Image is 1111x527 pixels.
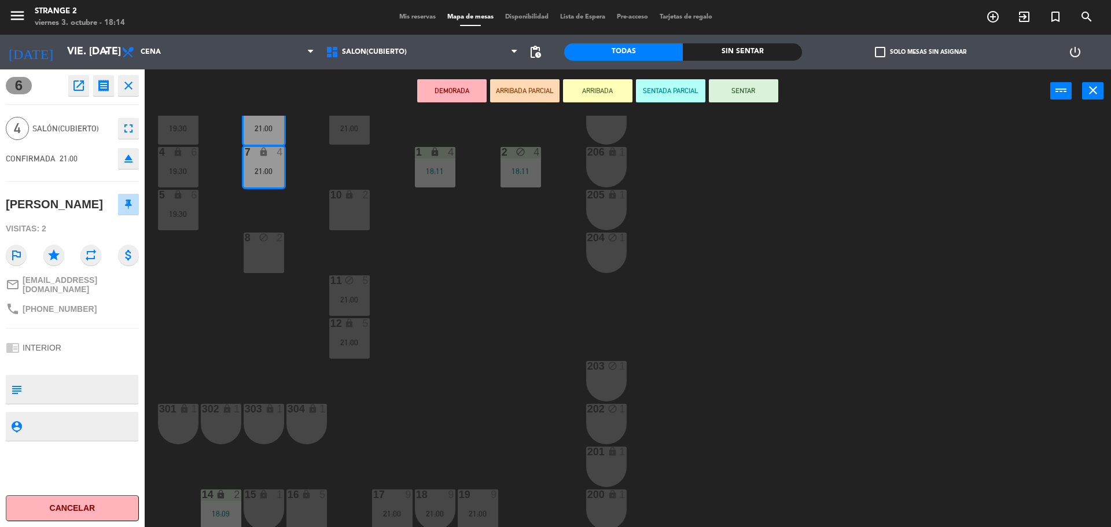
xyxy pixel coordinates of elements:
[587,447,588,457] div: 201
[6,278,20,292] i: mail_outline
[608,489,617,499] i: lock
[9,7,26,24] i: menu
[416,489,417,500] div: 18
[6,219,139,239] div: Visitas: 2
[93,75,114,96] button: receipt
[362,318,369,329] div: 5
[122,152,135,165] i: eject
[417,79,487,102] button: DEMORADA
[201,510,241,518] div: 18:09
[1017,10,1031,24] i: exit_to_app
[10,420,23,433] i: person_pin
[259,233,268,242] i: block
[23,275,139,294] span: [EMAIL_ADDRESS][DOMAIN_NAME]
[259,147,268,157] i: lock
[608,233,617,242] i: block
[362,190,369,200] div: 2
[234,489,241,500] div: 2
[68,75,89,96] button: open_in_new
[173,190,183,200] i: lock
[191,147,198,157] div: 6
[393,14,442,20] span: Mis reservas
[122,79,135,93] i: close
[986,10,1000,24] i: add_circle_outline
[344,318,354,328] i: lock
[636,79,705,102] button: SENTADA PARCIAL
[122,121,135,135] i: fullscreen
[99,45,113,59] i: arrow_drop_down
[654,14,718,20] span: Tarjetas de regalo
[265,404,275,414] i: lock
[10,383,23,396] i: subject
[6,302,20,316] i: phone
[6,341,20,355] i: chrome_reader_mode
[342,48,407,56] span: Salón(Cubierto)
[619,404,626,414] div: 1
[344,190,354,200] i: lock
[6,77,32,94] span: 6
[277,404,284,414] div: 1
[619,233,626,243] div: 1
[608,361,617,371] i: block
[564,43,683,61] div: Todas
[330,318,331,329] div: 12
[97,79,111,93] i: receipt
[32,122,112,135] span: Salón(Cubierto)
[329,338,370,347] div: 21:00
[587,361,588,371] div: 203
[608,147,617,157] i: lock
[362,275,369,286] div: 5
[330,190,331,200] div: 10
[1054,83,1068,97] i: power_input
[491,489,498,500] div: 9
[587,147,588,157] div: 206
[80,245,101,266] i: repeat
[23,343,61,352] span: INTERIOR
[72,79,86,93] i: open_in_new
[442,14,499,20] span: Mapa de mesas
[6,195,103,214] div: [PERSON_NAME]
[1082,82,1103,99] button: close
[329,296,370,304] div: 21:00
[277,489,284,500] div: 1
[372,510,413,518] div: 21:00
[6,495,139,521] button: Cancelar
[308,404,318,414] i: lock
[875,47,966,57] label: Solo mesas sin asignar
[118,245,139,266] i: attach_money
[216,489,226,499] i: lock
[619,190,626,200] div: 1
[259,489,268,499] i: lock
[159,404,160,414] div: 301
[554,14,611,20] span: Lista de Espera
[587,489,588,500] div: 200
[1049,10,1062,24] i: turned_in_not
[516,147,525,157] i: block
[23,304,97,314] span: [PHONE_NUMBER]
[619,361,626,371] div: 1
[458,510,498,518] div: 21:00
[501,167,541,175] div: 18:11
[244,167,284,175] div: 21:00
[158,124,198,132] div: 19:30
[528,45,542,59] span: pending_actions
[608,447,617,456] i: lock
[415,510,455,518] div: 21:00
[35,6,125,17] div: Strange 2
[344,275,354,285] i: block
[222,404,232,414] i: lock
[1080,10,1094,24] i: search
[608,190,617,200] i: lock
[373,489,374,500] div: 17
[35,17,125,29] div: viernes 3. octubre - 18:14
[9,7,26,28] button: menu
[159,147,160,157] div: 4
[1068,45,1082,59] i: power_settings_new
[301,489,311,499] i: lock
[158,167,198,175] div: 19:30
